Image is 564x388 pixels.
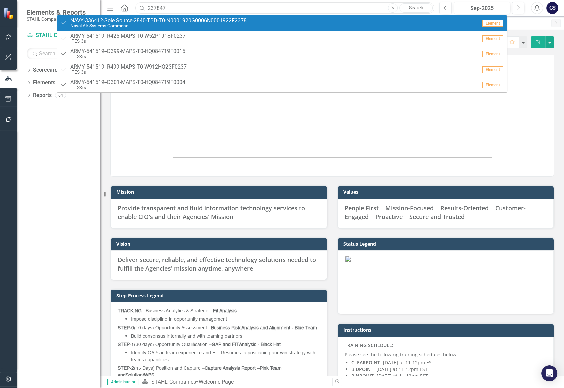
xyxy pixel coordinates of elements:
span: Element [482,82,503,88]
img: image%20v3.png [345,256,547,307]
span: (30 days) Opportunity Qualification – [118,342,281,347]
input: Search Below... [27,48,94,59]
span: Element [482,20,503,27]
small: ITES-3s [70,39,186,44]
strong: Analysis - Black Hat [239,342,281,347]
span: Elements & Reports [27,8,86,16]
strong: PINPOINT [351,373,374,379]
span: NAVY-336412-Sole Source-2840-TBD-T0-N0001920G0006N0001922F2378 [70,18,247,24]
small: ITES-3s [70,70,187,75]
strong: TRACKING [118,309,142,313]
div: Welcome Page [198,379,233,385]
a: STAHL Companies [27,32,94,39]
h3: Values [343,189,551,195]
strong: – [257,366,260,371]
span: Position and Capture – [118,366,260,371]
span: Identify GAPs in team experience and FIT-Resumes to positioning our win strategy with teams capab... [131,351,315,362]
small: ITES-3s [70,54,185,59]
span: ARMY-541519--R499-MAPS-T0-W912HQ23F0237 [70,64,187,70]
h3: Instructions [343,327,551,332]
span: (45 Days) [134,366,155,371]
strong: STEP-1 [118,342,134,347]
span: Build consensus internally and with teaming partners [131,334,242,339]
span: Element [482,66,503,73]
span: – Business Analytics & Strategic – [118,309,237,313]
img: ClearPoint Strategy [3,8,15,19]
a: ARMY-541519--R425-MAPS-T0-W52P1J18F0237ITES-3sElement [57,31,507,46]
strong: STEP-0 [118,326,134,330]
li: - [DATE] at 11-12pm EST [351,373,547,379]
strong: BIDPOINT [351,366,373,372]
button: CS [546,2,558,14]
small: Naval Air Systems Command [70,23,247,28]
span: Administrator [107,379,138,385]
li: - [DATE] at 11-12pm EST [351,366,547,373]
span: Provide transparent and fluid information technology services to enable CIO's and their Agencies'... [118,204,305,221]
li: - [DATE] at 11-12pm EST [351,359,547,366]
a: Elements [33,79,55,87]
small: STAHL Companies [27,16,86,22]
span: Element [482,51,503,57]
strong: Business Risk Analysis and Alignment - Blue Team [211,326,317,330]
h3: Step Process Legend [116,293,324,298]
span: Impose discipline in opportunity management [131,317,227,322]
h3: Vision [116,241,324,246]
span: ARMY-541519--D399-MAPS-T0-HQ084719F0015 [70,48,185,54]
a: ARMY-541519--D301-MAPS-T0-HQ084719F0004ITES-3sElement [57,77,507,92]
div: Sep-2025 [456,4,508,12]
span: Deliver secure, reliable, and effective technology solutions needed to fulfill the Agencies' miss... [118,256,316,272]
a: Scorecards [33,66,61,74]
strong: STEP-2 [118,366,134,371]
a: NAVY-336412-Sole Source-2840-TBD-T0-N0001920G0006N0001922F2378Naval Air Systems CommandElement [57,15,507,31]
p: Please see the following training schedules below: [345,350,547,358]
span: (10 days) Opportunity Assessment – [118,326,317,330]
strong: Capture Analysis Report [205,366,256,371]
strong: Fit Analysis [213,309,237,313]
small: ITES-3s [70,85,185,90]
a: ARMY-541519--D399-MAPS-T0-HQ084719F0015ITES-3sElement [57,46,507,61]
span: Element [482,35,503,42]
button: Sep-2025 [454,2,510,14]
div: 64 [55,92,66,98]
span: ARMY-541519--D301-MAPS-T0-HQ084719F0004 [70,79,185,85]
a: Search [399,3,433,13]
img: image%20v4.png [173,55,492,158]
span: ARMY-541519--R425-MAPS-T0-W52P1J18F0237 [70,33,186,39]
a: ARMY-541519--R499-MAPS-T0-W912HQ23F0237ITES-3sElement [57,61,507,77]
h3: Status Legend [343,241,551,246]
a: STAHL Companies [151,379,196,385]
strong: Solution/WBS [126,373,154,378]
input: Search ClearPoint... [135,2,434,14]
a: Reports [33,92,52,99]
div: Open Intercom Messenger [541,365,557,381]
strong: CLEARPOINT [351,359,380,366]
strong: GAP and FIT [212,342,239,347]
span: People First | Mission-Focused | Results-Oriented | Customer-Engaged | Proactive | Secure and Tru... [345,204,526,221]
h3: Mission [116,189,324,195]
div: » [142,378,327,386]
strong: TRAINING SCHEDULE: [345,342,393,348]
